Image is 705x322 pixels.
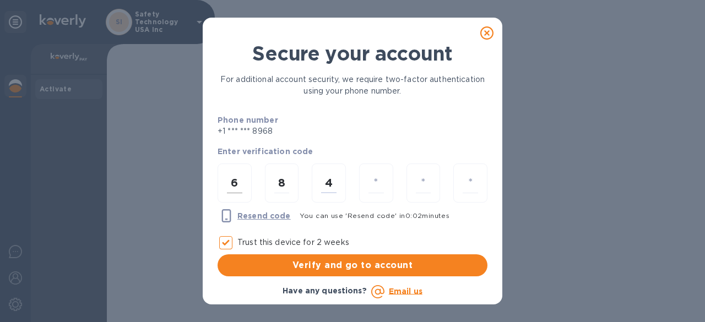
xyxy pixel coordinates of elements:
[218,74,487,97] p: For additional account security, we require two-factor authentication using your phone number.
[218,146,487,157] p: Enter verification code
[218,42,487,65] h1: Secure your account
[218,116,278,124] b: Phone number
[237,237,349,248] p: Trust this device for 2 weeks
[389,286,422,295] a: Email us
[283,286,367,295] b: Have any questions?
[300,211,450,220] span: You can use 'Resend code' in 0 : 02 minutes
[218,254,487,276] button: Verify and go to account
[226,259,479,272] span: Verify and go to account
[237,211,291,220] u: Resend code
